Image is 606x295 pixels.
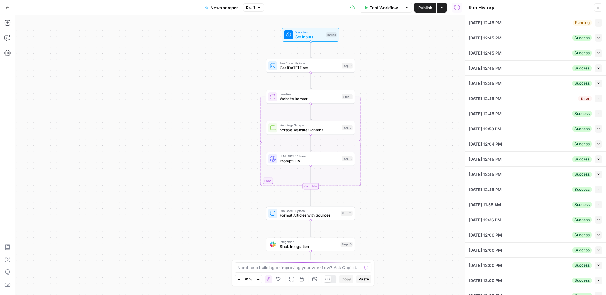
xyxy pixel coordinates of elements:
div: Success [572,202,592,208]
div: Step 2 [342,125,353,130]
span: Run Code · Python [280,208,339,213]
span: [DATE] 12:45 PM [469,35,502,41]
g: Edge from start to step_9 [310,42,311,58]
button: Draft [243,3,264,12]
div: Success [572,35,592,41]
div: Complete [302,183,319,189]
div: Success [572,141,592,147]
span: 91% [245,277,252,282]
div: Success [572,278,592,283]
div: Success [572,126,592,132]
span: [DATE] 12:36 PM [469,217,501,223]
span: [DATE] 12:04 PM [469,141,502,147]
div: Step 10 [341,242,353,247]
div: Success [572,217,592,223]
span: [DATE] 12:45 PM [469,80,502,87]
div: WorkflowSet InputsInputs [266,28,355,42]
span: Paste [359,276,369,282]
span: Web Page Scrape [280,123,339,128]
div: Success [572,172,592,177]
div: Web Page ScrapeScrape Website ContentStep 2 [266,121,355,135]
div: Run Code · PythonFormat Articles with SourcesStep 11 [266,207,355,220]
div: Success [572,262,592,268]
span: News scraper [211,4,238,11]
button: Publish [414,3,436,13]
g: Edge from step_2 to step_8 [310,135,311,151]
div: Complete [266,183,355,189]
button: Test Workflow [360,3,402,13]
span: Integration [280,239,338,244]
span: Test Workflow [370,4,398,11]
div: LLM · GPT-4.1 NanoPrompt LLMStep 8 [266,152,355,166]
span: Get [DATE] Date [280,65,339,71]
span: [DATE] 12:53 PM [469,126,501,132]
span: [DATE] 12:45 PM [469,50,502,56]
img: Slack-mark-RGB.png [270,242,276,247]
span: [DATE] 12:45 PM [469,20,502,26]
div: Success [572,65,592,71]
button: News scraper [201,3,242,13]
div: LoopIterationWebsite IteratorStep 1 [266,90,355,104]
span: Set Inputs [295,34,324,39]
span: Website Iterator [280,96,340,102]
span: Scrape Website Content [280,127,339,133]
span: Run Code · Python [280,61,339,66]
div: Step 9 [342,63,353,68]
g: Edge from step_11 to step_10 [310,220,311,237]
span: [DATE] 12:45 PM [469,95,502,102]
div: Step 8 [342,156,353,161]
span: [DATE] 12:00 PM [469,232,502,238]
span: [DATE] 12:00 PM [469,262,502,268]
span: Prompt LLM [280,158,339,164]
span: Copy [342,276,351,282]
button: Copy [339,275,353,283]
div: Error [578,96,592,101]
g: Edge from step_9 to step_1 [310,73,311,89]
span: Publish [418,4,432,11]
span: Slack Integration [280,244,338,249]
span: Workflow [295,30,324,35]
div: Success [572,156,592,162]
div: Run Code · PythonGet [DATE] DateStep 9 [266,59,355,73]
div: Running [573,20,592,26]
div: Success [572,50,592,56]
div: Success [572,247,592,253]
span: Draft [246,5,255,10]
div: Success [572,232,592,238]
span: Iteration [280,92,340,97]
div: Success [572,81,592,86]
span: [DATE] 12:00 PM [469,277,502,284]
span: [DATE] 12:45 PM [469,186,502,193]
div: Success [572,111,592,117]
span: [DATE] 12:45 PM [469,156,502,162]
div: IntegrationSlack IntegrationStep 10 [266,238,355,251]
span: [DATE] 11:58 AM [469,202,501,208]
span: [DATE] 12:00 PM [469,247,502,253]
div: Inputs [326,32,337,37]
div: Step 11 [341,211,352,216]
span: LLM · GPT-4.1 Nano [280,154,339,159]
div: Success [572,187,592,192]
span: Format Articles with Sources [280,213,339,218]
g: Edge from step_1-iteration-end to step_11 [310,189,311,206]
button: Paste [356,275,371,283]
span: [DATE] 12:45 PM [469,111,502,117]
span: [DATE] 12:45 PM [469,171,502,178]
div: Step 1 [342,94,353,99]
span: [DATE] 12:45 PM [469,65,502,71]
g: Edge from step_1 to step_2 [310,104,311,120]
